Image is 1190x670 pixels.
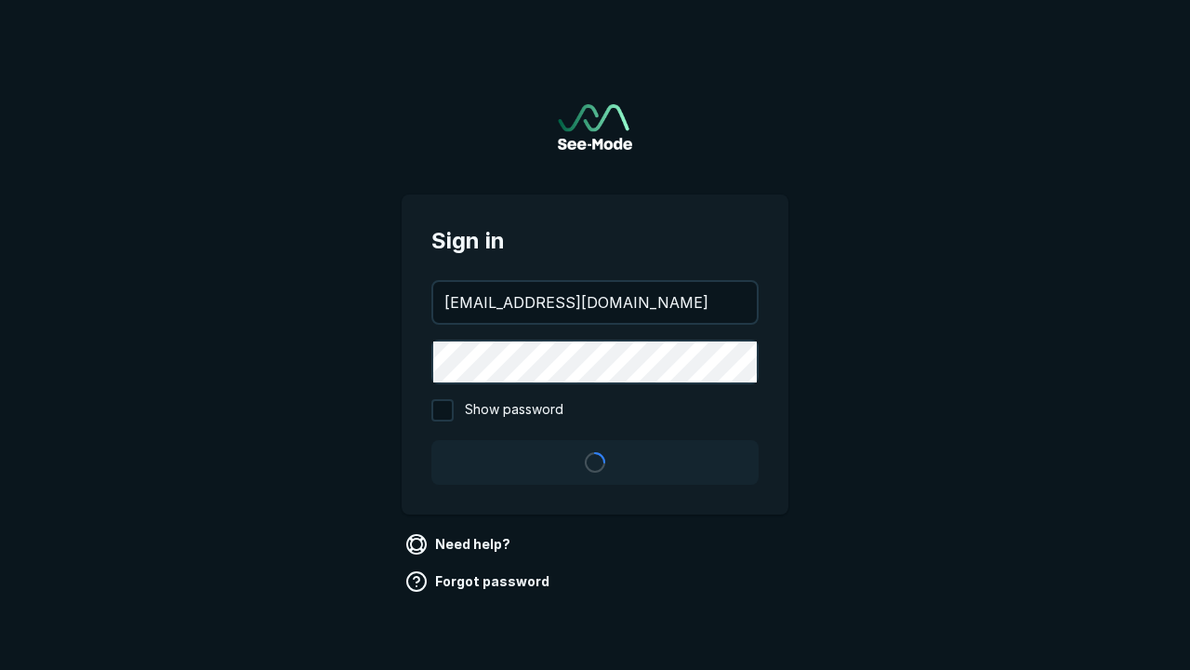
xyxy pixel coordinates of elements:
a: Go to sign in [558,104,632,150]
span: Sign in [431,224,759,258]
img: See-Mode Logo [558,104,632,150]
a: Need help? [402,529,518,559]
a: Forgot password [402,567,557,596]
span: Show password [465,399,563,422]
input: your@email.com [433,282,757,323]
